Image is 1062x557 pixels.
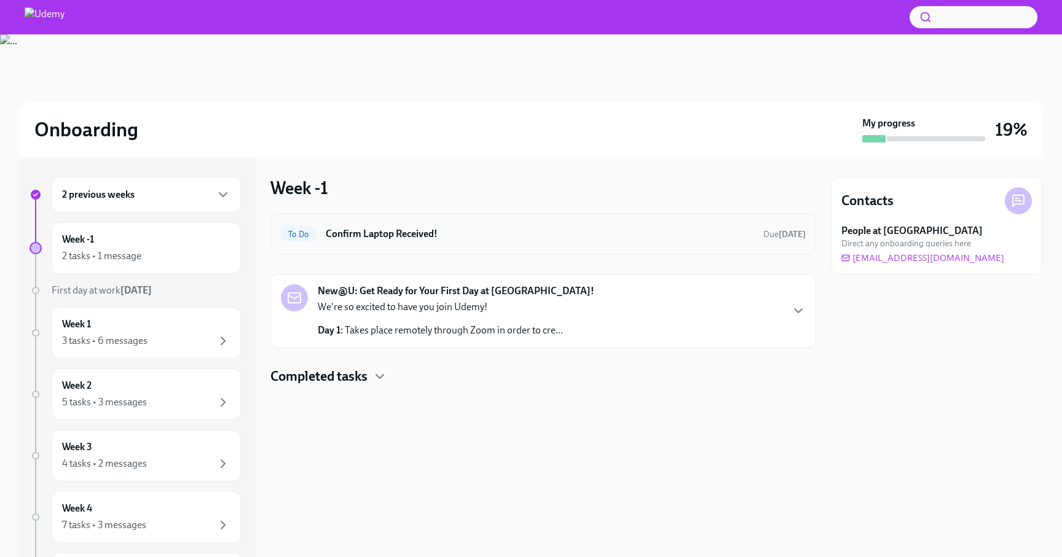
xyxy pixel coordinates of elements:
[841,238,971,249] span: Direct any onboarding queries here
[281,224,806,244] a: To DoConfirm Laptop Received!Due[DATE]
[841,192,894,210] h4: Contacts
[841,252,1004,264] a: [EMAIL_ADDRESS][DOMAIN_NAME]
[29,491,241,543] a: Week 47 tasks • 3 messages
[318,324,340,336] strong: Day 1
[29,222,241,274] a: Week -12 tasks • 1 message
[29,368,241,420] a: Week 25 tasks • 3 messages
[52,284,152,296] span: First day at work
[25,7,65,27] img: Udemy
[62,502,92,515] h6: Week 4
[62,188,135,201] h6: 2 previous weeks
[62,457,147,470] div: 4 tasks • 2 messages
[62,440,92,454] h6: Week 3
[841,224,983,238] strong: People at [GEOGRAPHIC_DATA]
[62,334,147,348] div: 3 tasks • 6 messages
[62,379,92,392] h6: Week 2
[29,430,241,481] a: Week 34 tasks • 2 messages
[995,119,1028,141] h3: 19%
[862,117,915,130] strong: My progress
[779,229,806,240] strong: [DATE]
[34,117,138,142] h2: Onboarding
[270,177,328,199] h3: Week -1
[318,324,563,337] p: : Takes place remotely through Zoom in order to cre...
[763,229,806,240] span: Due
[763,228,806,240] span: October 4th, 2025 22:00
[62,317,91,331] h6: Week 1
[62,249,141,263] div: 2 tasks • 1 message
[29,307,241,359] a: Week 13 tasks • 6 messages
[62,233,94,246] h6: Week -1
[270,367,368,386] h4: Completed tasks
[318,300,563,314] p: We're so excited to have you join Udemy!
[62,395,147,409] div: 5 tasks • 3 messages
[62,518,146,532] div: 7 tasks • 3 messages
[29,284,241,297] a: First day at work[DATE]
[120,284,152,296] strong: [DATE]
[281,230,316,239] span: To Do
[52,177,241,212] div: 2 previous weeks
[326,227,753,241] h6: Confirm Laptop Received!
[318,284,594,298] strong: New@U: Get Ready for Your First Day at [GEOGRAPHIC_DATA]!
[270,367,816,386] div: Completed tasks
